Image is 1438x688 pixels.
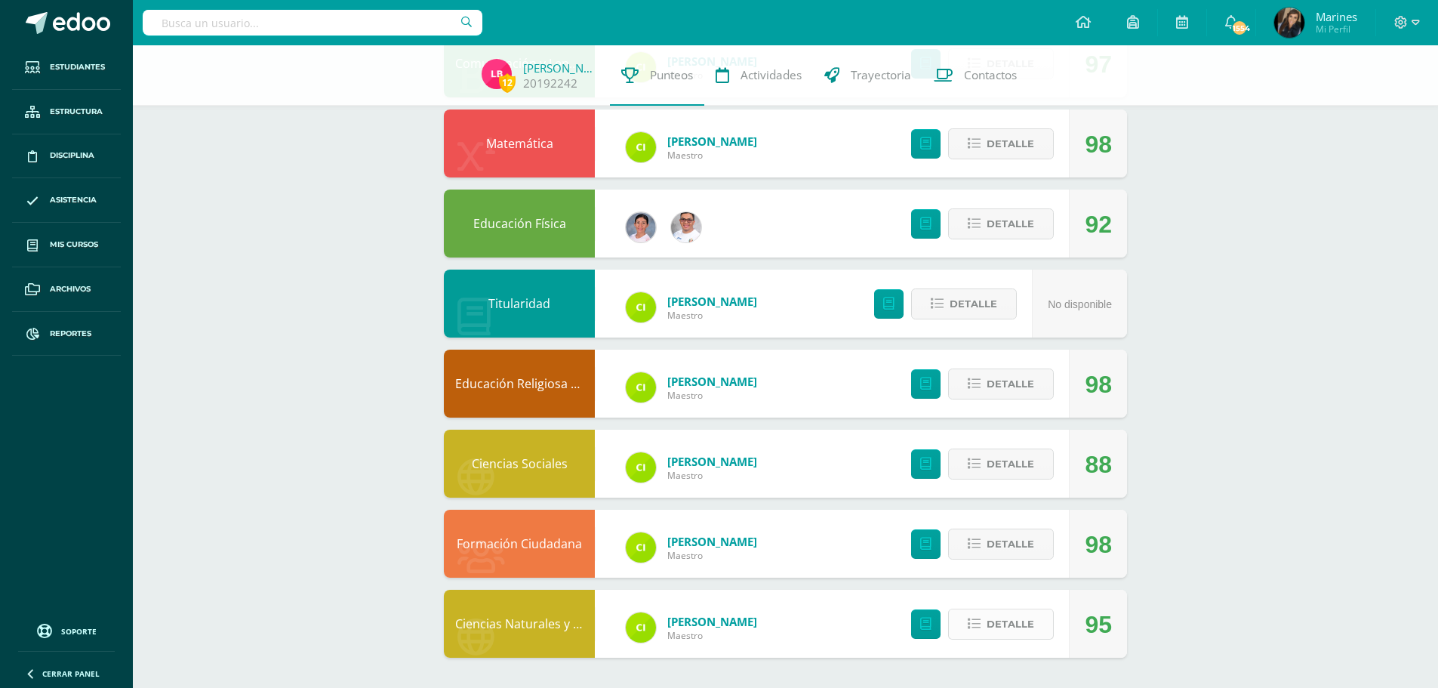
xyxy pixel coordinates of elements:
button: Detalle [948,369,1054,400]
a: Archivos [12,267,121,312]
span: Maestro [667,149,757,162]
button: Detalle [948,609,1054,640]
a: Educación Física [473,215,566,232]
button: Detalle [948,208,1054,239]
span: Soporte [61,626,97,637]
a: [PERSON_NAME] [667,534,757,549]
span: Maestro [667,389,757,402]
span: Asistencia [50,194,97,206]
a: Ciencias Naturales y Tecnología [455,615,635,632]
span: Detalle [987,610,1034,638]
a: Ciencias Sociales [472,455,568,472]
img: 24d5f81a97d93ff63280f361604a6c5c.png [626,612,656,643]
div: Ciencias Sociales [444,430,595,498]
a: Reportes [12,312,121,356]
span: Mi Perfil [1316,23,1357,35]
span: Marines [1316,9,1357,24]
span: Mis cursos [50,239,98,251]
span: Maestro [667,629,757,642]
button: Detalle [948,128,1054,159]
span: Detalle [987,530,1034,558]
img: 24d5f81a97d93ff63280f361604a6c5c.png [626,132,656,162]
div: 88 [1085,430,1112,498]
a: Estudiantes [12,45,121,90]
a: Trayectoria [813,45,922,106]
a: Actividades [704,45,813,106]
img: 24d5f81a97d93ff63280f361604a6c5c.png [626,292,656,322]
div: Ciencias Naturales y Tecnología [444,590,595,658]
img: 24d5f81a97d93ff63280f361604a6c5c.png [626,372,656,403]
span: Punteos [650,67,693,83]
img: 3dcfac21316b4b02a96ff28ea737b009.png [482,59,512,89]
div: Matemática [444,110,595,177]
span: 12 [499,73,516,92]
input: Busca un usuario... [143,10,482,35]
a: Educación Religiosa Escolar [455,375,612,392]
span: Detalle [950,290,997,318]
span: Actividades [741,67,802,83]
button: Detalle [911,288,1017,319]
img: 24d5f81a97d93ff63280f361604a6c5c.png [626,532,656,563]
a: Matemática [486,135,553,152]
a: [PERSON_NAME] [667,614,757,629]
span: Estructura [50,106,103,118]
img: 605e646b819ee29ec80621c3529df381.png [1274,8,1304,38]
a: [PERSON_NAME] [667,374,757,389]
span: Cerrar panel [42,668,100,679]
span: Trayectoria [851,67,911,83]
span: No disponible [1048,298,1112,310]
div: Educación Física [444,190,595,258]
a: Asistencia [12,178,121,223]
span: Reportes [50,328,91,340]
span: Disciplina [50,150,94,162]
button: Detalle [948,449,1054,480]
div: 92 [1085,190,1112,258]
button: Detalle [948,529,1054,560]
a: Soporte [18,620,115,640]
a: Contactos [922,45,1028,106]
span: Maestro [667,309,757,322]
span: Detalle [987,130,1034,158]
div: 95 [1085,591,1112,659]
a: Estructura [12,90,121,134]
a: 20192242 [523,76,577,91]
a: [PERSON_NAME] [667,134,757,149]
span: Estudiantes [50,61,105,73]
a: [PERSON_NAME] [667,294,757,309]
a: [PERSON_NAME] [667,454,757,469]
a: Titularidad [488,295,550,312]
span: Detalle [987,210,1034,238]
span: Detalle [987,370,1034,398]
div: Formación Ciudadana [444,510,595,578]
span: Maestro [667,549,757,562]
img: 9abbe43aaafe0ed17d550ebc90d1790c.png [626,212,656,242]
div: 98 [1085,110,1112,178]
img: 805811bcaf86086e66a0616b189278fe.png [671,212,701,242]
div: 98 [1085,511,1112,578]
a: [PERSON_NAME] [523,60,599,76]
a: Disciplina [12,134,121,179]
span: 1554 [1231,20,1248,36]
div: Educación Religiosa Escolar [444,350,595,418]
span: Maestro [667,469,757,482]
span: Archivos [50,283,91,295]
span: Contactos [964,67,1017,83]
a: Mis cursos [12,223,121,267]
a: Punteos [610,45,704,106]
img: 24d5f81a97d93ff63280f361604a6c5c.png [626,452,656,483]
span: Detalle [987,450,1034,478]
a: Formación Ciudadana [457,535,582,552]
div: 98 [1085,350,1112,418]
div: Titularidad [444,270,595,338]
